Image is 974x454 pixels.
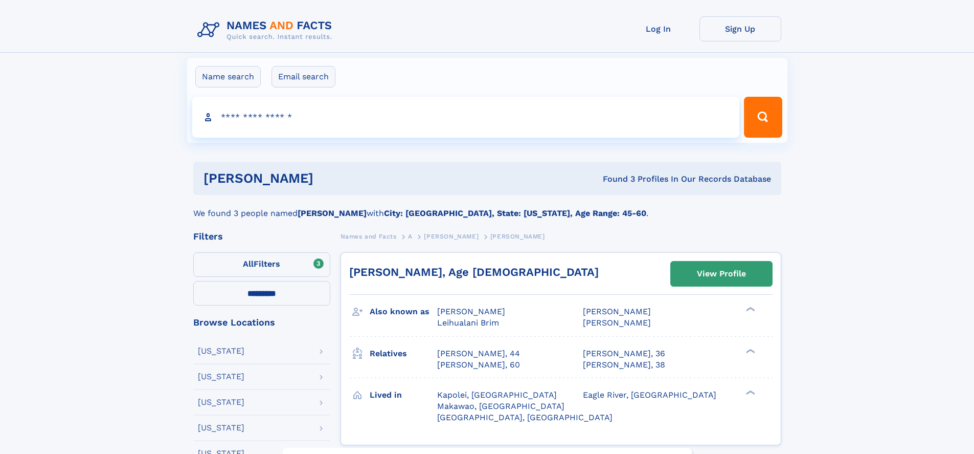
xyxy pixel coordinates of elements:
div: ❯ [743,348,756,354]
a: Names and Facts [341,230,397,243]
span: Leihualani Brim [437,318,499,328]
label: Name search [195,66,261,88]
a: [PERSON_NAME], Age [DEMOGRAPHIC_DATA] [349,266,599,278]
b: [PERSON_NAME] [298,208,367,218]
a: [PERSON_NAME], 44 [437,348,520,359]
a: Sign Up [699,16,781,41]
div: ❯ [743,389,756,396]
span: [GEOGRAPHIC_DATA], [GEOGRAPHIC_DATA] [437,413,613,422]
span: A [408,233,413,240]
span: [PERSON_NAME] [490,233,545,240]
label: Filters [193,252,330,277]
span: [PERSON_NAME] [583,307,651,316]
a: [PERSON_NAME] [424,230,479,243]
span: [PERSON_NAME] [583,318,651,328]
input: search input [192,97,740,138]
h3: Lived in [370,386,437,404]
a: [PERSON_NAME], 38 [583,359,665,371]
span: [PERSON_NAME] [424,233,479,240]
span: Kapolei, [GEOGRAPHIC_DATA] [437,390,557,400]
div: Found 3 Profiles In Our Records Database [458,174,771,185]
span: Eagle River, [GEOGRAPHIC_DATA] [583,390,716,400]
div: Browse Locations [193,318,330,327]
span: Makawao, [GEOGRAPHIC_DATA] [437,401,564,411]
a: A [408,230,413,243]
div: ❯ [743,306,756,313]
div: [US_STATE] [198,347,244,355]
div: [US_STATE] [198,398,244,406]
h3: Also known as [370,303,437,320]
div: We found 3 people named with . [193,195,781,220]
a: Log In [618,16,699,41]
div: View Profile [697,262,746,286]
button: Search Button [744,97,782,138]
label: Email search [271,66,335,88]
div: Filters [193,232,330,241]
a: [PERSON_NAME], 60 [437,359,520,371]
h3: Relatives [370,345,437,362]
a: View Profile [671,262,772,286]
h1: [PERSON_NAME] [203,172,458,185]
span: [PERSON_NAME] [437,307,505,316]
a: [PERSON_NAME], 36 [583,348,665,359]
div: [US_STATE] [198,424,244,432]
b: City: [GEOGRAPHIC_DATA], State: [US_STATE], Age Range: 45-60 [384,208,646,218]
img: Logo Names and Facts [193,16,341,44]
div: [US_STATE] [198,373,244,381]
span: All [243,259,254,269]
